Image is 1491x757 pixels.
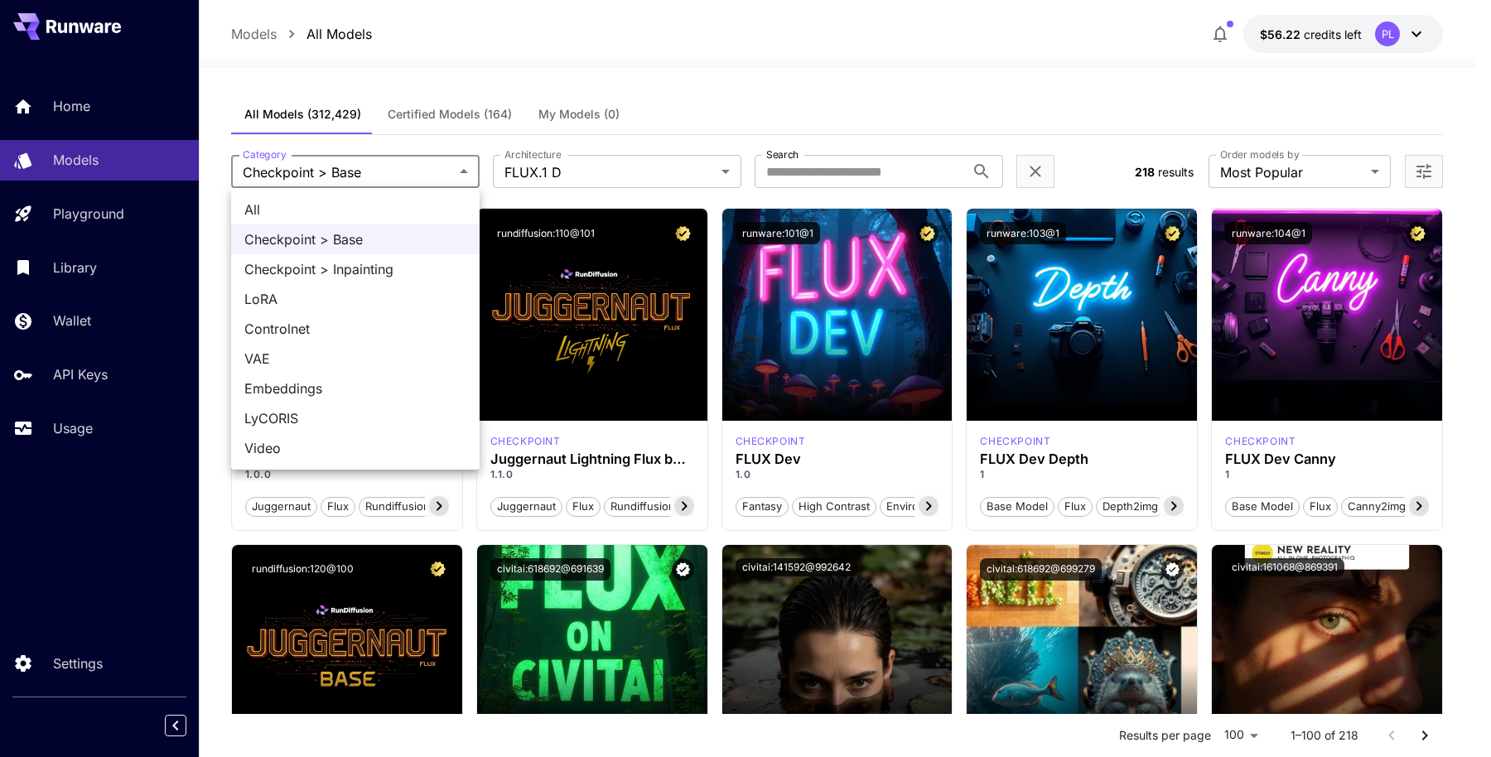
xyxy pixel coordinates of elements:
[244,289,466,309] span: LoRA
[244,349,466,369] span: VAE
[244,408,466,428] span: LyCORIS
[244,229,466,249] span: Checkpoint > Base
[244,378,466,398] span: Embeddings
[244,438,466,458] span: Video
[244,319,466,339] span: Controlnet
[244,259,466,279] span: Checkpoint > Inpainting
[244,200,466,219] span: All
